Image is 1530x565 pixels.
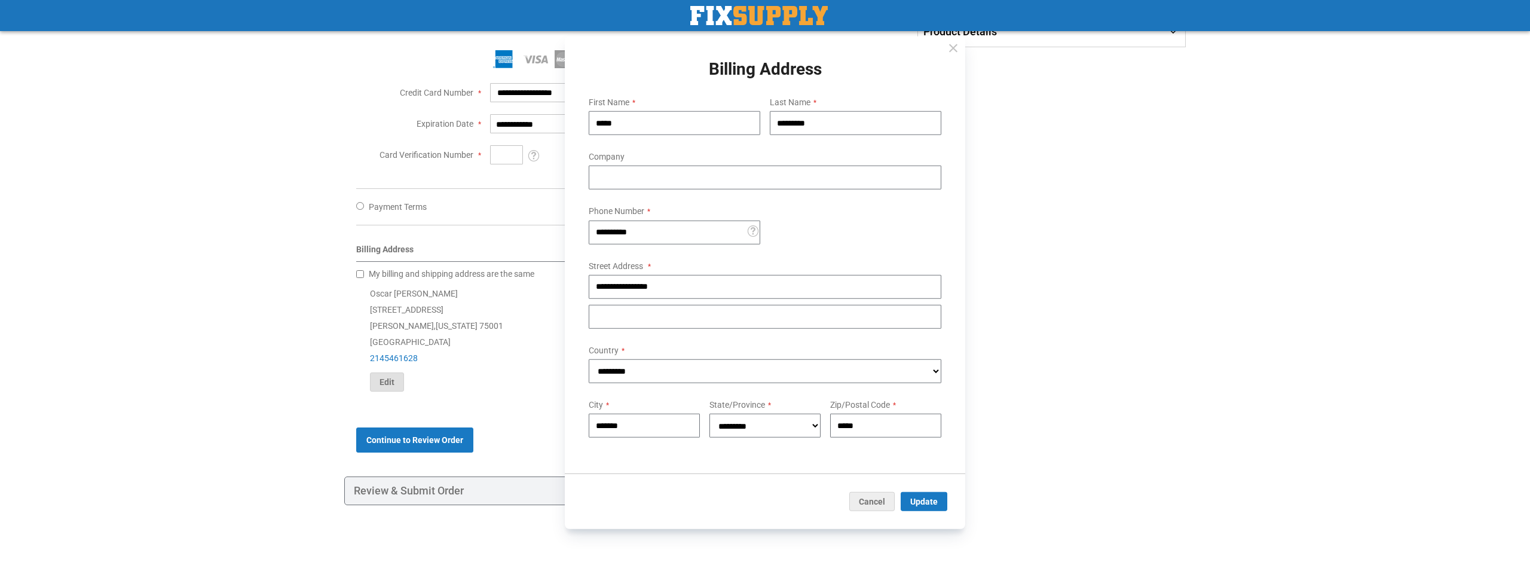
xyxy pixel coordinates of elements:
[901,492,947,511] button: Update
[690,6,828,25] a: store logo
[709,400,765,410] span: State/Province
[849,492,895,511] button: Cancel
[770,97,810,107] span: Last Name
[555,50,582,68] img: MasterCard
[589,345,619,355] span: Country
[490,50,518,68] img: American Express
[344,477,888,505] div: Review & Submit Order
[436,321,478,331] span: [US_STATE]
[589,152,625,161] span: Company
[589,206,644,216] span: Phone Number
[589,400,603,410] span: City
[859,497,885,506] span: Cancel
[356,286,876,392] div: Oscar [PERSON_NAME] [STREET_ADDRESS] [PERSON_NAME] , 75001 [GEOGRAPHIC_DATA]
[380,377,394,387] span: Edit
[380,150,473,160] span: Card Verification Number
[579,60,951,78] h1: Billing Address
[589,97,629,107] span: First Name
[400,88,473,97] span: Credit Card Number
[369,202,427,212] span: Payment Terms
[369,269,534,279] span: My billing and shipping address are the same
[910,497,938,506] span: Update
[830,400,890,410] span: Zip/Postal Code
[370,353,418,363] a: 2145461628
[356,243,876,262] div: Billing Address
[923,25,997,38] span: Product Details
[366,435,463,445] span: Continue to Review Order
[522,50,550,68] img: Visa
[690,6,828,25] img: Fix Industrial Supply
[356,427,473,453] button: Continue to Review Order
[589,261,643,270] span: Street Address
[417,119,473,129] span: Expiration Date
[370,372,404,392] button: Edit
